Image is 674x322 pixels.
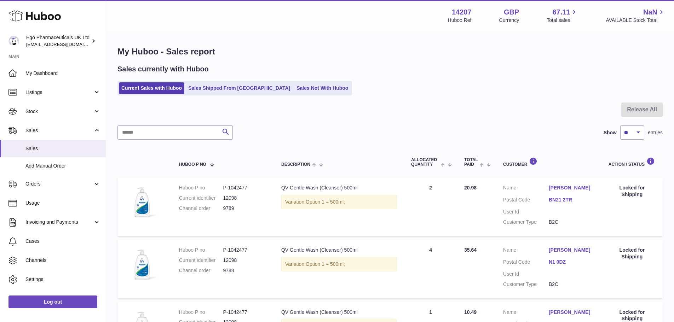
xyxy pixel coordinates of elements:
[503,219,549,226] dt: Customer Type
[25,108,93,115] span: Stock
[609,157,656,167] div: Action / Status
[223,205,267,212] dd: 9789
[549,197,594,203] a: BN21 2TR
[503,185,549,193] dt: Name
[125,185,160,220] img: 1_1.png
[25,181,93,187] span: Orders
[8,295,97,308] a: Log out
[223,267,267,274] dd: 9788
[411,158,439,167] span: ALLOCATED Quantity
[25,145,100,152] span: Sales
[117,64,209,74] h2: Sales currently with Huboo
[503,157,594,167] div: Customer
[452,7,472,17] strong: 14207
[117,46,663,57] h1: My Huboo - Sales report
[223,247,267,253] dd: P-1042477
[648,129,663,136] span: entries
[606,7,666,24] a: NaN AVAILABLE Stock Total
[306,261,345,267] span: Option 1 = 500ml;
[549,309,594,316] a: [PERSON_NAME]
[25,219,93,226] span: Invoicing and Payments
[448,17,472,24] div: Huboo Ref
[499,17,519,24] div: Currency
[306,199,345,205] span: Option 1 = 500ml;
[643,7,657,17] span: NaN
[25,257,100,264] span: Channels
[504,7,519,17] strong: GBP
[25,238,100,245] span: Cases
[464,309,477,315] span: 10.49
[503,259,549,267] dt: Postal Code
[25,200,100,206] span: Usage
[547,7,578,24] a: 67.11 Total sales
[179,195,223,201] dt: Current identifier
[25,276,100,283] span: Settings
[503,281,549,288] dt: Customer Type
[281,162,310,167] span: Description
[281,195,397,209] div: Variation:
[281,257,397,271] div: Variation:
[8,36,19,46] img: internalAdmin-14207@internal.huboo.com
[609,247,656,260] div: Locked for Shipping
[503,197,549,205] dt: Postal Code
[547,17,578,24] span: Total sales
[464,158,478,167] span: Total paid
[503,309,549,317] dt: Name
[404,240,457,298] td: 4
[606,17,666,24] span: AVAILABLE Stock Total
[119,82,184,94] a: Current Sales with Huboo
[549,219,594,226] dd: B2C
[223,309,267,316] dd: P-1042477
[549,259,594,265] a: N1 0DZ
[186,82,293,94] a: Sales Shipped From [GEOGRAPHIC_DATA]
[179,205,223,212] dt: Channel order
[503,209,549,215] dt: User Id
[503,271,549,277] dt: User Id
[281,309,397,316] div: QV Gentle Wash (Cleanser) 500ml
[179,185,223,191] dt: Huboo P no
[294,82,351,94] a: Sales Not With Huboo
[223,257,267,264] dd: 12098
[549,185,594,191] a: [PERSON_NAME]
[25,127,93,134] span: Sales
[281,247,397,253] div: QV Gentle Wash (Cleanser) 500ml
[464,185,477,191] span: 20.98
[179,309,223,316] dt: Huboo P no
[125,247,160,282] img: 1_1.png
[179,257,223,264] dt: Current identifier
[549,247,594,253] a: [PERSON_NAME]
[25,163,100,169] span: Add Manual Order
[281,185,397,191] div: QV Gentle Wash (Cleanser) 500ml
[503,247,549,255] dt: Name
[404,177,457,236] td: 2
[179,267,223,274] dt: Channel order
[552,7,570,17] span: 67.11
[179,162,206,167] span: Huboo P no
[25,89,93,96] span: Listings
[26,41,104,47] span: [EMAIL_ADDRESS][DOMAIN_NAME]
[223,195,267,201] dd: 12098
[604,129,617,136] label: Show
[179,247,223,253] dt: Huboo P no
[464,247,477,253] span: 35.64
[223,185,267,191] dd: P-1042477
[25,70,100,77] span: My Dashboard
[609,185,656,198] div: Locked for Shipping
[549,281,594,288] dd: B2C
[26,34,90,48] div: Ego Pharmaceuticals UK Ltd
